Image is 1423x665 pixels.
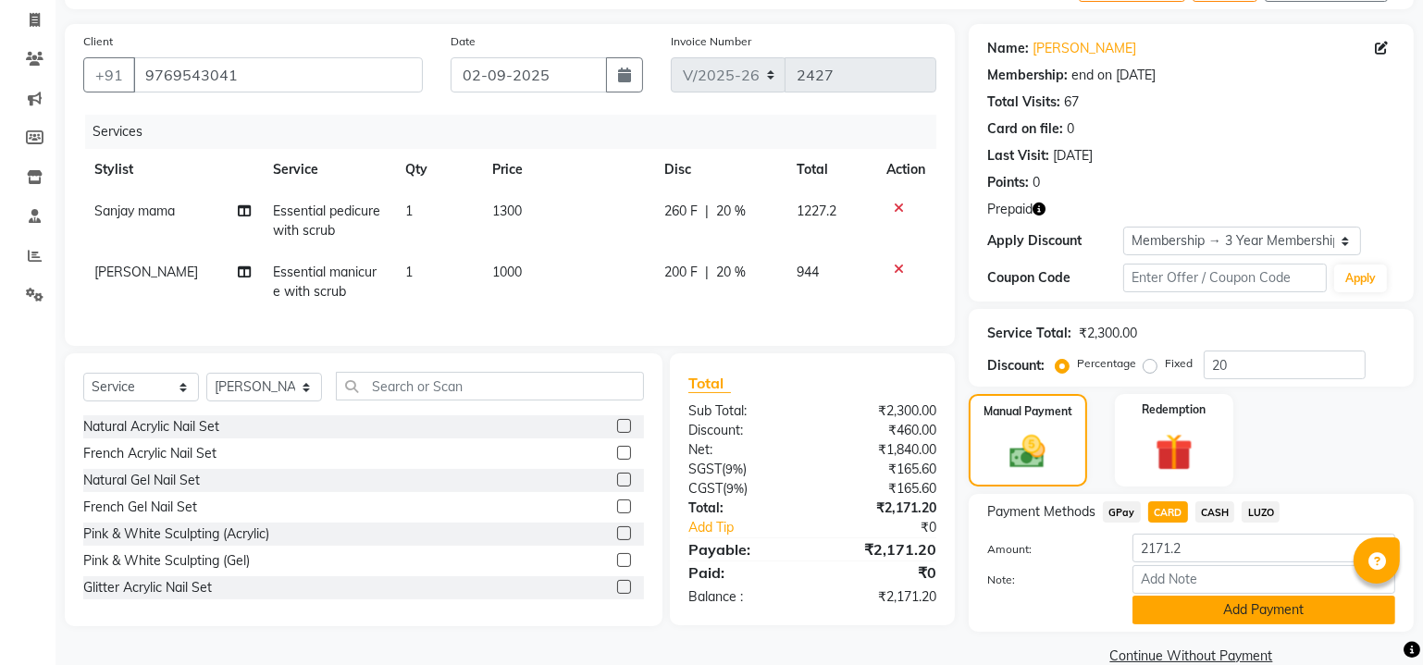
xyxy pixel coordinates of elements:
[1165,355,1193,372] label: Fixed
[664,263,698,282] span: 200 F
[674,538,812,560] div: Payable:
[705,202,709,221] span: |
[674,460,812,479] div: ( )
[492,264,522,280] span: 1000
[725,462,743,476] span: 9%
[674,440,812,460] div: Net:
[1148,501,1188,523] span: CARD
[797,203,836,219] span: 1227.2
[998,431,1057,473] img: _cash.svg
[987,268,1123,288] div: Coupon Code
[812,499,950,518] div: ₹2,171.20
[987,66,1068,85] div: Membership:
[674,518,835,537] a: Add Tip
[1144,429,1205,475] img: _gift.svg
[1195,501,1235,523] span: CASH
[83,524,269,544] div: Pink & White Sculpting (Acrylic)
[797,264,819,280] span: 944
[674,421,812,440] div: Discount:
[1053,146,1093,166] div: [DATE]
[1071,66,1156,85] div: end on [DATE]
[1242,501,1280,523] span: LUZO
[688,480,723,497] span: CGST
[987,231,1123,251] div: Apply Discount
[716,263,746,282] span: 20 %
[987,146,1049,166] div: Last Visit:
[133,57,423,92] input: Search by Name/Mobile/Email/Code
[786,149,875,191] th: Total
[83,444,217,463] div: French Acrylic Nail Set
[812,460,950,479] div: ₹165.60
[674,587,812,607] div: Balance :
[1077,355,1136,372] label: Percentage
[1142,401,1206,418] label: Redemption
[674,561,812,584] div: Paid:
[653,149,786,191] th: Disc
[1067,119,1074,139] div: 0
[83,417,219,437] div: Natural Acrylic Nail Set
[94,264,198,280] span: [PERSON_NAME]
[987,173,1029,192] div: Points:
[1103,501,1141,523] span: GPay
[716,202,746,221] span: 20 %
[987,119,1063,139] div: Card on file:
[1079,324,1137,343] div: ₹2,300.00
[674,401,812,421] div: Sub Total:
[671,33,751,50] label: Invoice Number
[492,203,522,219] span: 1300
[336,372,644,400] input: Search or Scan
[1132,596,1395,624] button: Add Payment
[987,200,1033,219] span: Prepaid
[664,202,698,221] span: 260 F
[987,502,1095,522] span: Payment Methods
[83,578,212,597] div: Glitter Acrylic Nail Set
[274,203,381,239] span: Essential pedicure with scrub
[83,33,113,50] label: Client
[263,149,394,191] th: Service
[835,518,950,537] div: ₹0
[812,561,950,584] div: ₹0
[1064,92,1079,112] div: 67
[394,149,482,191] th: Qty
[812,479,950,499] div: ₹165.60
[405,203,413,219] span: 1
[1033,39,1136,58] a: [PERSON_NAME]
[973,572,1119,588] label: Note:
[83,498,197,517] div: French Gel Nail Set
[451,33,476,50] label: Date
[812,538,950,560] div: ₹2,171.20
[274,264,377,300] span: Essential manicure with scrub
[984,403,1072,420] label: Manual Payment
[688,461,722,477] span: SGST
[83,551,250,571] div: Pink & White Sculpting (Gel)
[1132,565,1395,594] input: Add Note
[1132,534,1395,562] input: Amount
[987,356,1045,376] div: Discount:
[674,499,812,518] div: Total:
[1123,264,1328,292] input: Enter Offer / Coupon Code
[83,57,135,92] button: +91
[875,149,936,191] th: Action
[83,149,263,191] th: Stylist
[987,324,1071,343] div: Service Total:
[812,587,950,607] div: ₹2,171.20
[726,481,744,496] span: 9%
[405,264,413,280] span: 1
[987,39,1029,58] div: Name:
[973,541,1119,558] label: Amount:
[83,471,200,490] div: Natural Gel Nail Set
[94,203,175,219] span: Sanjay mama
[481,149,653,191] th: Price
[688,374,731,393] span: Total
[674,479,812,499] div: ( )
[1033,173,1040,192] div: 0
[812,421,950,440] div: ₹460.00
[1334,265,1387,292] button: Apply
[812,440,950,460] div: ₹1,840.00
[705,263,709,282] span: |
[987,92,1060,112] div: Total Visits:
[812,401,950,421] div: ₹2,300.00
[85,115,950,149] div: Services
